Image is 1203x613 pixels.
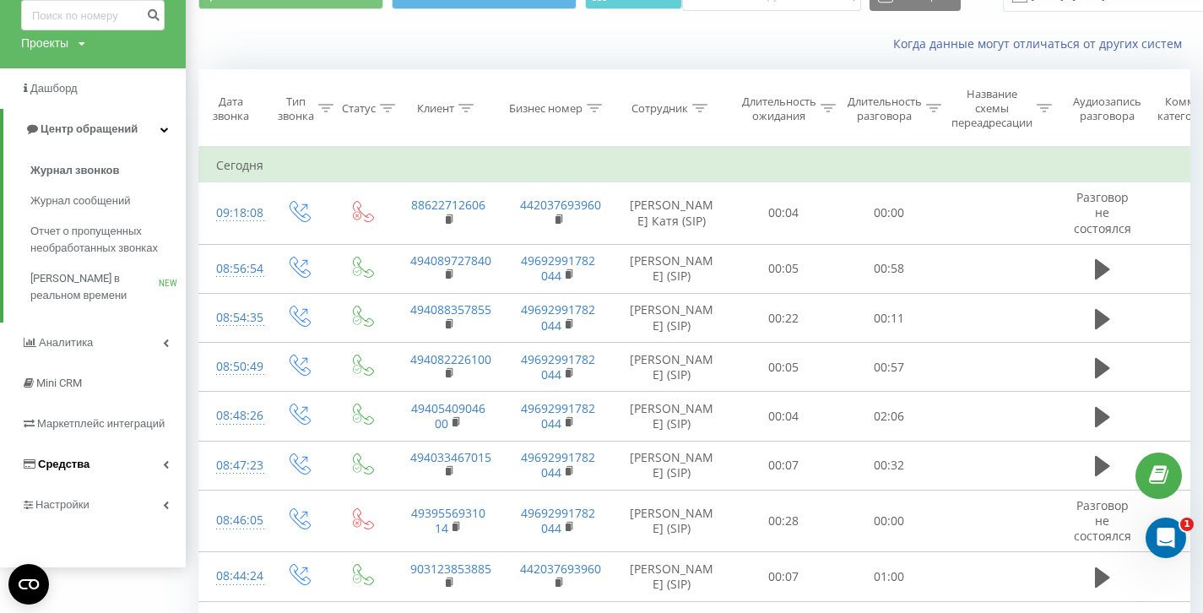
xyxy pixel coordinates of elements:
[731,392,837,441] td: 00:04
[216,449,250,482] div: 08:47:23
[837,490,942,552] td: 00:00
[410,449,491,465] a: 494033467015
[411,197,485,213] a: 88622712606
[837,552,942,601] td: 01:00
[411,505,485,536] a: 4939556931014
[30,162,119,179] span: Журнал звонков
[41,122,138,135] span: Центр обращений
[417,101,454,116] div: Клиент
[216,350,250,383] div: 08:50:49
[411,400,485,431] a: 4940540904600
[410,351,491,367] a: 494082226100
[613,244,731,293] td: [PERSON_NAME] (SIP)
[410,252,491,269] a: 494089727840
[848,95,922,123] div: Длительность разговора
[37,417,165,430] span: Маркетплейс интеграций
[613,552,731,601] td: [PERSON_NAME] (SIP)
[731,182,837,245] td: 00:04
[30,223,177,257] span: Отчет о пропущенных необработанных звонках
[731,490,837,552] td: 00:28
[731,244,837,293] td: 00:05
[1180,518,1194,531] span: 1
[731,441,837,490] td: 00:07
[342,101,376,116] div: Статус
[631,101,688,116] div: Сотрудник
[1066,95,1148,123] div: Аудиозапись разговора
[216,399,250,432] div: 08:48:26
[613,294,731,343] td: [PERSON_NAME] (SIP)
[216,504,250,537] div: 08:46:05
[731,343,837,392] td: 00:05
[1146,518,1186,558] iframe: Intercom live chat
[521,301,595,333] a: 49692991782044
[521,252,595,284] a: 49692991782044
[216,301,250,334] div: 08:54:35
[30,270,159,304] span: [PERSON_NAME] в реальном времени
[613,441,731,490] td: [PERSON_NAME] (SIP)
[278,95,314,123] div: Тип звонка
[521,449,595,480] a: 49692991782044
[30,216,186,263] a: Отчет о пропущенных необработанных звонках
[521,400,595,431] a: 49692991782044
[837,343,942,392] td: 00:57
[837,182,942,245] td: 00:00
[951,87,1032,130] div: Название схемы переадресации
[36,377,82,389] span: Mini CRM
[30,263,186,311] a: [PERSON_NAME] в реальном времениNEW
[893,35,1190,52] a: Когда данные могут отличаться от других систем
[38,458,89,470] span: Средства
[731,294,837,343] td: 00:22
[199,95,262,123] div: Дата звонка
[837,441,942,490] td: 00:32
[35,498,89,511] span: Настройки
[613,490,731,552] td: [PERSON_NAME] (SIP)
[39,336,93,349] span: Аналитика
[742,95,816,123] div: Длительность ожидания
[30,193,130,209] span: Журнал сообщений
[613,182,731,245] td: [PERSON_NAME] Катя (SIP)
[520,561,601,577] a: 442037693960
[216,197,250,230] div: 09:18:08
[3,109,186,149] a: Центр обращений
[1074,189,1131,236] span: Разговор не состоялся
[613,343,731,392] td: [PERSON_NAME] (SIP)
[8,564,49,605] button: Open CMP widget
[731,552,837,601] td: 00:07
[410,561,491,577] a: 903123853885
[613,392,731,441] td: [PERSON_NAME] (SIP)
[410,301,491,317] a: 494088357855
[837,244,942,293] td: 00:58
[521,351,595,382] a: 49692991782044
[30,82,78,95] span: Дашборд
[837,392,942,441] td: 02:06
[216,252,250,285] div: 08:56:54
[30,186,186,216] a: Журнал сообщений
[1074,497,1131,544] span: Разговор не состоялся
[837,294,942,343] td: 00:11
[520,197,601,213] a: 442037693960
[21,35,68,52] div: Проекты
[30,155,186,186] a: Журнал звонков
[216,560,250,593] div: 08:44:24
[509,101,583,116] div: Бизнес номер
[521,505,595,536] a: 49692991782044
